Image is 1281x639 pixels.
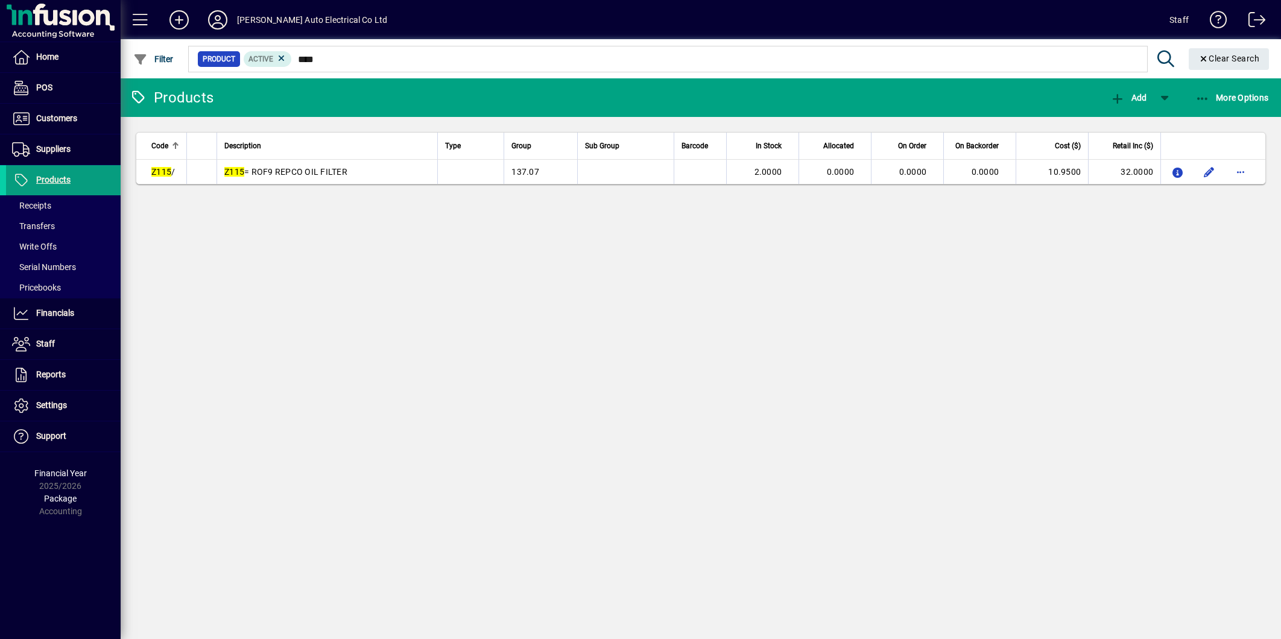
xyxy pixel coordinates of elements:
span: Settings [36,400,67,410]
span: Group [511,139,531,153]
span: Products [36,175,71,184]
div: Products [130,88,213,107]
a: Reports [6,360,121,390]
a: Settings [6,391,121,421]
div: On Order [879,139,937,153]
a: Suppliers [6,134,121,165]
button: Add [160,9,198,31]
a: Home [6,42,121,72]
span: Description [224,139,261,153]
div: In Stock [734,139,792,153]
span: Receipts [12,201,51,210]
a: Financials [6,298,121,329]
a: POS [6,73,121,103]
span: More Options [1195,93,1269,102]
span: Financials [36,308,74,318]
span: Write Offs [12,242,57,251]
button: Add [1107,87,1150,109]
span: On Order [898,139,926,153]
span: Staff [36,339,55,348]
a: Receipts [6,195,121,216]
span: Code [151,139,168,153]
span: Add [1110,93,1147,102]
div: Barcode [682,139,719,153]
span: Home [36,52,59,61]
a: Serial Numbers [6,257,121,277]
button: Clear [1189,48,1270,70]
em: Z115 [224,167,244,177]
span: 137.07 [511,167,539,177]
em: Z115 [151,167,171,177]
div: Allocated [806,139,865,153]
span: Type [445,139,461,153]
a: Pricebooks [6,277,121,298]
div: Code [151,139,179,153]
span: Sub Group [585,139,619,153]
span: Pricebooks [12,283,61,292]
a: Transfers [6,216,121,236]
button: Profile [198,9,237,31]
button: Filter [130,48,177,70]
td: 32.0000 [1088,160,1160,184]
div: Sub Group [585,139,666,153]
td: 10.9500 [1016,160,1088,184]
span: Transfers [12,221,55,231]
div: [PERSON_NAME] Auto Electrical Co Ltd [237,10,387,30]
span: Retail Inc ($) [1113,139,1153,153]
button: Edit [1200,162,1219,181]
span: 0.0000 [899,167,927,177]
span: Filter [133,54,174,64]
span: 0.0000 [827,167,855,177]
span: Cost ($) [1055,139,1081,153]
span: Financial Year [34,468,87,478]
span: Clear Search [1198,54,1260,63]
span: Support [36,431,66,441]
button: More options [1231,162,1250,181]
span: Product [203,53,235,65]
span: 2.0000 [754,167,782,177]
span: On Backorder [955,139,999,153]
span: Allocated [823,139,854,153]
a: Customers [6,104,121,134]
span: Active [248,55,273,63]
span: 0.0000 [972,167,999,177]
span: Serial Numbers [12,262,76,272]
span: Barcode [682,139,708,153]
mat-chip: Activation Status: Active [244,51,292,67]
a: Logout [1239,2,1266,42]
span: Package [44,494,77,503]
span: Reports [36,370,66,379]
div: Description [224,139,430,153]
span: / [151,167,175,177]
button: More Options [1192,87,1272,109]
a: Support [6,421,121,452]
div: Type [445,139,496,153]
a: Staff [6,329,121,359]
span: = ROF9 REPCO OIL FILTER [224,167,347,177]
div: Staff [1169,10,1189,30]
span: Customers [36,113,77,123]
span: In Stock [756,139,782,153]
span: POS [36,83,52,92]
a: Write Offs [6,236,121,257]
a: Knowledge Base [1201,2,1227,42]
span: Suppliers [36,144,71,154]
div: On Backorder [951,139,1010,153]
div: Group [511,139,570,153]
